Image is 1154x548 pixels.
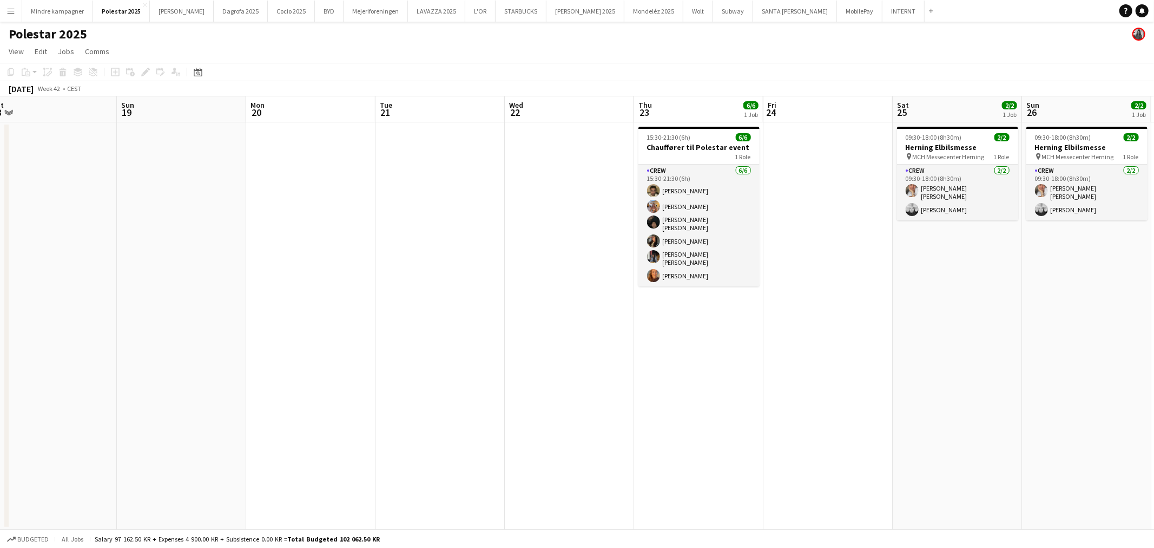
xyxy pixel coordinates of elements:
[897,165,1018,220] app-card-role: Crew2/209:30-18:00 (8h30m)[PERSON_NAME] [PERSON_NAME][PERSON_NAME]
[837,1,882,22] button: MobilePay
[509,100,523,110] span: Wed
[1003,110,1017,119] div: 1 Job
[637,106,652,119] span: 23
[60,535,85,543] span: All jobs
[1124,133,1139,141] span: 2/2
[638,127,760,286] app-job-card: 15:30-21:30 (6h)6/6Chauffører til Polestar event1 RoleCrew6/615:30-21:30 (6h)[PERSON_NAME][PERSON...
[1132,28,1145,41] app-user-avatar: Mia Tidemann
[744,110,758,119] div: 1 Job
[994,153,1010,161] span: 1 Role
[36,84,63,93] span: Week 42
[214,1,268,22] button: Dagrofa 2025
[624,1,683,22] button: Mondeléz 2025
[120,106,134,119] span: 19
[121,100,134,110] span: Sun
[1026,165,1148,220] app-card-role: Crew2/209:30-18:00 (8h30m)[PERSON_NAME] [PERSON_NAME][PERSON_NAME]
[54,44,78,58] a: Jobs
[1042,153,1114,161] span: MCH Messecenter Herning
[895,106,909,119] span: 25
[81,44,114,58] a: Comms
[58,47,74,56] span: Jobs
[1131,101,1146,109] span: 2/2
[9,26,87,42] h1: Polestar 2025
[546,1,624,22] button: [PERSON_NAME] 2025
[897,127,1018,220] app-job-card: 09:30-18:00 (8h30m)2/2Herning Elbilsmesse MCH Messecenter Herning1 RoleCrew2/209:30-18:00 (8h30m)...
[768,100,776,110] span: Fri
[882,1,925,22] button: INTERNT
[638,142,760,152] h3: Chauffører til Polestar event
[95,535,380,543] div: Salary 97 162.50 KR + Expenses 4 900.00 KR + Subsistence 0.00 KR =
[647,133,691,141] span: 15:30-21:30 (6h)
[897,142,1018,152] h3: Herning Elbilsmesse
[638,165,760,286] app-card-role: Crew6/615:30-21:30 (6h)[PERSON_NAME][PERSON_NAME][PERSON_NAME] [PERSON_NAME][PERSON_NAME][PERSON_...
[22,1,93,22] button: Mindre kampagner
[638,100,652,110] span: Thu
[913,153,985,161] span: MCH Messecenter Herning
[1026,100,1039,110] span: Sun
[897,100,909,110] span: Sat
[1002,101,1017,109] span: 2/2
[315,1,344,22] button: BYD
[268,1,315,22] button: Cocio 2025
[85,47,109,56] span: Comms
[344,1,408,22] button: Mejeriforeningen
[249,106,265,119] span: 20
[735,153,751,161] span: 1 Role
[507,106,523,119] span: 22
[1025,106,1039,119] span: 26
[1026,127,1148,220] app-job-card: 09:30-18:00 (8h30m)2/2Herning Elbilsmesse MCH Messecenter Herning1 RoleCrew2/209:30-18:00 (8h30m)...
[465,1,496,22] button: L'OR
[1132,110,1146,119] div: 1 Job
[30,44,51,58] a: Edit
[906,133,962,141] span: 09:30-18:00 (8h30m)
[4,44,28,58] a: View
[93,1,150,22] button: Polestar 2025
[67,84,81,93] div: CEST
[35,47,47,56] span: Edit
[9,47,24,56] span: View
[378,106,392,119] span: 21
[380,100,392,110] span: Tue
[766,106,776,119] span: 24
[994,133,1010,141] span: 2/2
[17,536,49,543] span: Budgeted
[287,535,380,543] span: Total Budgeted 102 062.50 KR
[496,1,546,22] button: STARBUCKS
[5,533,50,545] button: Budgeted
[1123,153,1139,161] span: 1 Role
[250,100,265,110] span: Mon
[1026,142,1148,152] h3: Herning Elbilsmesse
[9,83,34,94] div: [DATE]
[713,1,753,22] button: Subway
[1035,133,1091,141] span: 09:30-18:00 (8h30m)
[408,1,465,22] button: LAVAZZA 2025
[150,1,214,22] button: [PERSON_NAME]
[683,1,713,22] button: Wolt
[753,1,837,22] button: SANTA [PERSON_NAME]
[743,101,759,109] span: 6/6
[736,133,751,141] span: 6/6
